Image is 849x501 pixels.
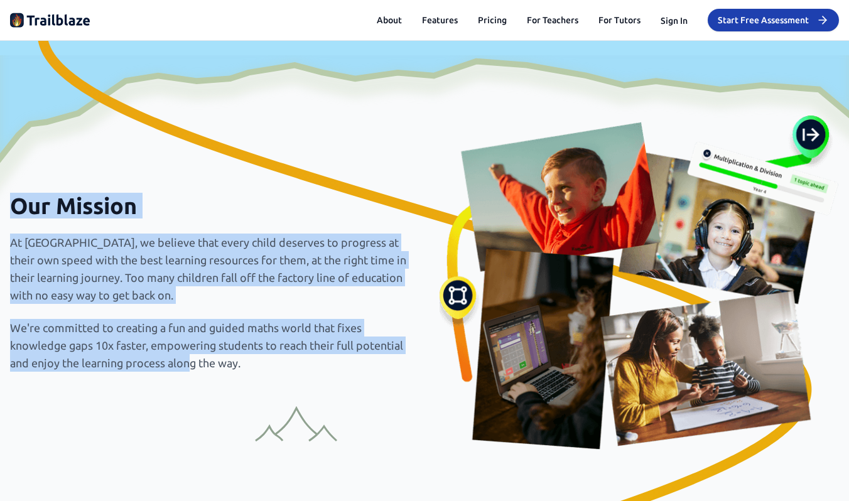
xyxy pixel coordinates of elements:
[422,14,458,26] button: Features
[440,116,839,450] img: Collage of happy students learning and progressing
[661,14,688,27] button: Sign In
[478,14,507,26] button: Pricing
[10,10,90,30] img: Trailblaze
[10,319,409,372] p: We're committed to creating a fun and guided maths world that fixes knowledge gaps 10x faster, em...
[661,13,688,28] button: Sign In
[377,14,402,26] button: About
[10,193,137,218] span: Our Mission
[708,9,839,31] button: Start Free Assessment
[598,14,641,26] a: For Tutors
[10,234,409,304] p: At [GEOGRAPHIC_DATA], we believe that every child deserves to progress at their own speed with th...
[527,14,578,26] a: For Teachers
